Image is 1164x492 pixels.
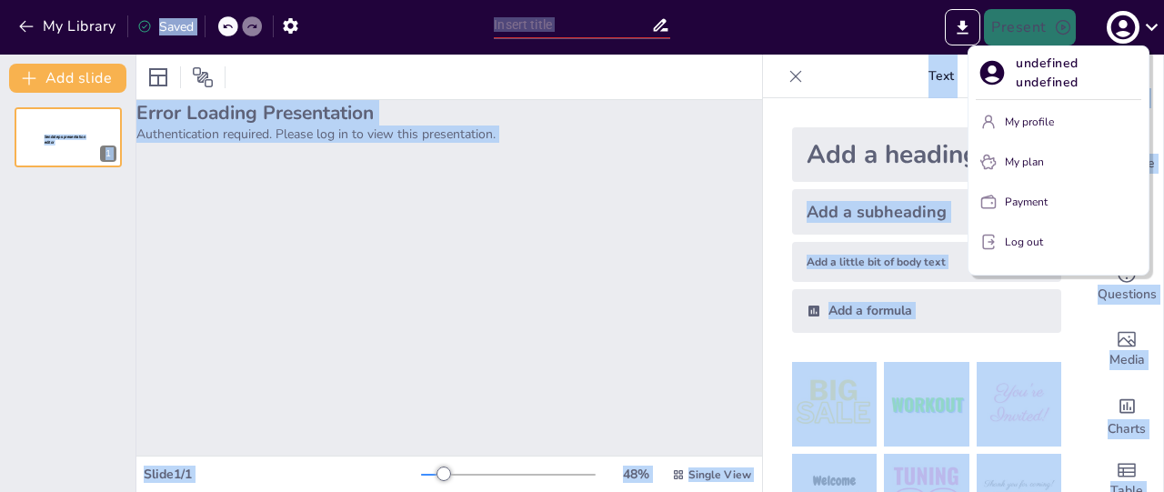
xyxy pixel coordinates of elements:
[976,227,1141,256] button: Log out
[1005,194,1048,210] p: Payment
[1005,234,1043,250] p: Log out
[976,147,1141,176] button: My plan
[1005,154,1044,170] p: My plan
[1016,54,1141,92] p: undefined undefined
[976,187,1141,216] button: Payment
[1005,114,1054,130] p: My profile
[976,107,1141,136] button: My profile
